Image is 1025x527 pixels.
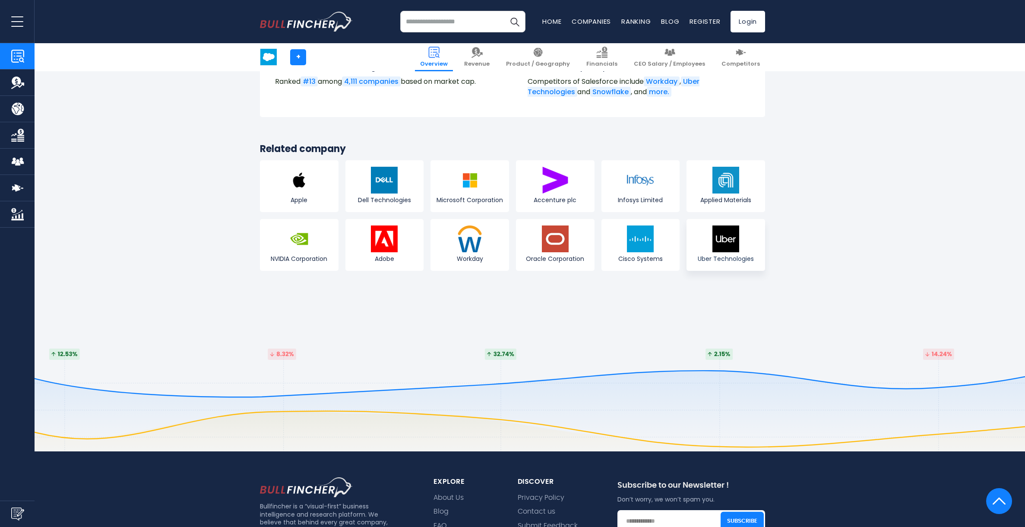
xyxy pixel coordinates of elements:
img: CRM logo [260,49,277,65]
span: Financials [586,60,617,68]
a: Ranking [621,17,651,26]
a: Blog [661,17,679,26]
a: Adobe [345,219,424,271]
a: About Us [433,494,464,502]
a: Blog [433,508,449,516]
span: Workday [433,255,507,263]
div: Discover [518,477,597,486]
a: Product / Geography [501,43,575,71]
img: footer logo [260,477,353,497]
a: Applied Materials [686,160,765,212]
button: Search [504,11,525,32]
img: NVDA logo [286,225,313,252]
div: Subscribe to our Newsletter ! [617,481,765,495]
span: Revenue [464,60,490,68]
span: Overview [420,60,448,68]
a: Companies [572,17,611,26]
span: Dell Technologies [348,196,422,204]
img: MSFT logo [456,167,483,194]
a: Accenture plc [516,160,595,212]
a: Workday [644,76,680,86]
a: Oracle Corporation [516,219,595,271]
a: Revenue [459,43,495,71]
img: INFY logo [627,167,654,194]
a: Snowflake [590,87,631,97]
img: WDAY logo [456,225,483,252]
img: bullfincher logo [260,12,353,32]
span: Uber Technologies [689,255,763,263]
span: Microsoft Corporation [433,196,507,204]
a: Workday [430,219,509,271]
a: + [290,49,306,65]
a: Uber Technologies [528,76,699,97]
a: #13 [301,76,318,86]
a: Cisco Systems [601,219,680,271]
a: Financials [581,43,623,71]
span: Apple [262,196,336,204]
a: Register [690,17,720,26]
div: explore [433,477,497,486]
img: AAPL logo [286,167,313,194]
span: Competitors [721,60,760,68]
img: UBER logo [712,225,739,252]
a: more. [647,87,671,97]
a: Dell Technologies [345,160,424,212]
a: Overview [415,43,453,71]
a: Go to homepage [260,12,353,32]
img: AMAT logo [712,167,739,194]
a: Infosys Limited [601,160,680,212]
a: CEO Salary / Employees [629,43,710,71]
span: CEO Salary / Employees [634,60,705,68]
a: Microsoft Corporation [430,160,509,212]
span: Product / Geography [506,60,570,68]
a: Home [542,17,561,26]
a: Apple [260,160,339,212]
span: Applied Materials [689,196,763,204]
a: Login [731,11,765,32]
p: Ranked among based on market cap. [275,76,497,87]
span: Cisco Systems [604,255,678,263]
span: NVIDIA Corporation [262,255,336,263]
a: Privacy Policy [518,494,564,502]
a: NVIDIA Corporation [260,219,339,271]
a: 4,111 companies [342,76,401,86]
img: ORCL logo [542,225,569,252]
span: Adobe [348,255,422,263]
span: Accenture plc [518,196,592,204]
a: Uber Technologies [686,219,765,271]
p: Don’t worry, we won’t spam you. [617,495,765,503]
span: Infosys Limited [604,196,678,204]
img: CSCO logo [627,225,654,252]
a: Competitors [716,43,765,71]
img: ACN logo [542,167,569,194]
span: Oracle Corporation [518,255,592,263]
a: Contact us [518,508,555,516]
p: Competitors of Salesforce include , and , and [528,76,750,97]
img: ADBE logo [371,225,398,252]
h3: Related company [260,143,765,156]
img: DELL logo [371,167,398,194]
